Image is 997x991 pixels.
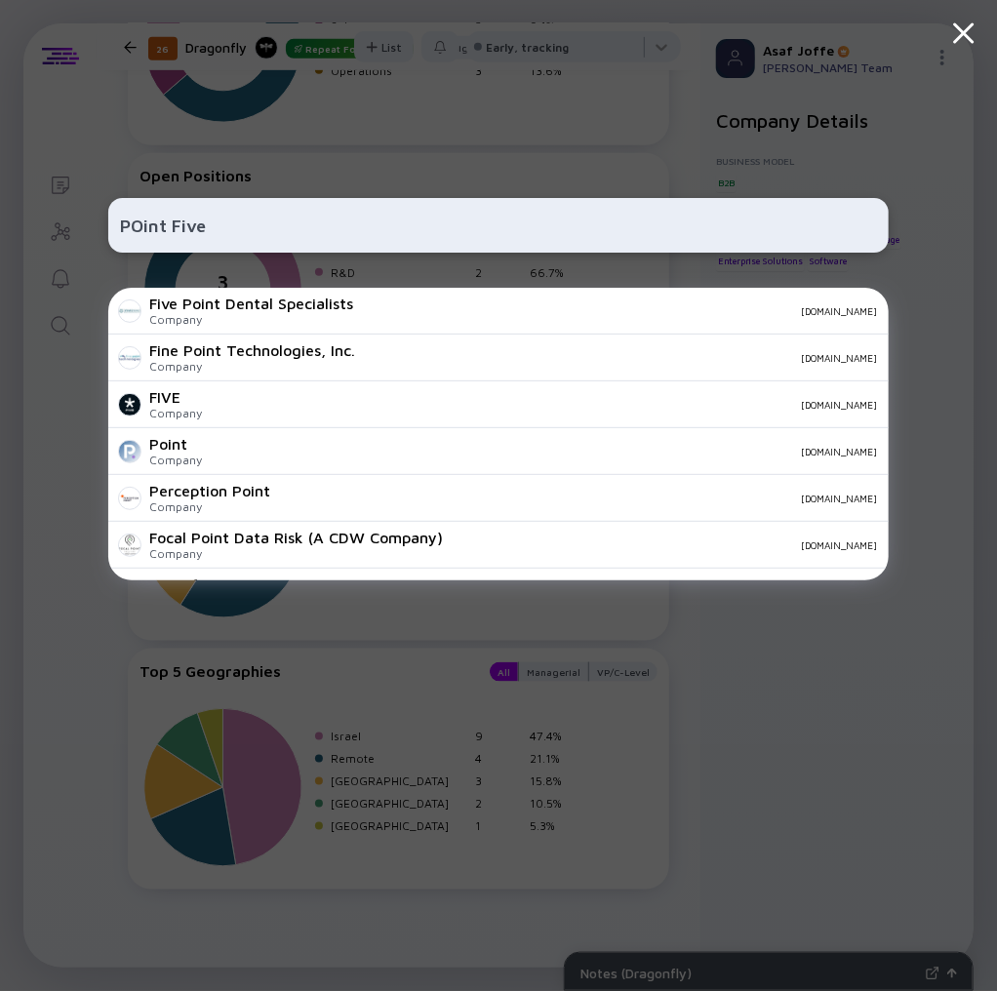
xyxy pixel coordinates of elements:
div: Point [149,435,202,453]
input: Search Company or Investor... [120,208,877,243]
div: Five Point Dental Specialists [149,295,353,312]
div: FIVE [149,388,202,406]
div: one • fıve [149,575,219,593]
div: [DOMAIN_NAME] [371,352,877,364]
div: [DOMAIN_NAME] [218,399,877,411]
div: Fine Point Technologies, Inc. [149,341,355,359]
div: [DOMAIN_NAME] [218,446,877,457]
div: Company [149,499,270,514]
div: Company [149,406,202,420]
div: Company [149,312,353,327]
div: Company [149,546,443,561]
div: [DOMAIN_NAME] [286,493,877,504]
div: Company [149,453,202,467]
div: Perception Point [149,482,270,499]
div: Company [149,359,355,374]
div: [DOMAIN_NAME] [459,539,877,551]
div: [DOMAIN_NAME] [369,305,877,317]
div: Focal Point Data Risk (A CDW Company) [149,529,443,546]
